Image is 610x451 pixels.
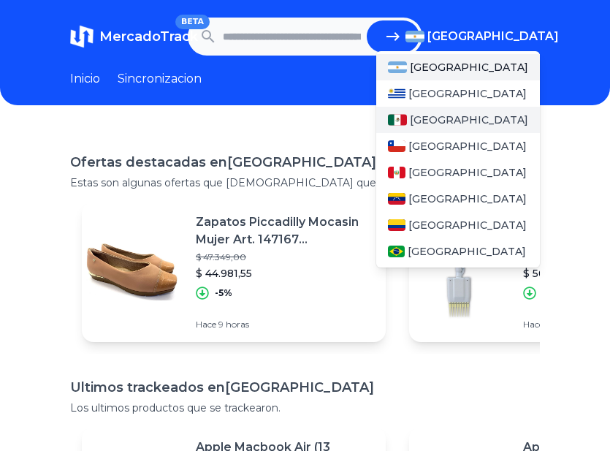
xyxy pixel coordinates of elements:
img: Venezuela [388,193,405,205]
span: [GEOGRAPHIC_DATA] [408,139,527,154]
a: Colombia[GEOGRAPHIC_DATA] [376,212,540,238]
img: Peru [388,167,405,178]
img: Colombia [388,219,405,231]
a: Venezuela[GEOGRAPHIC_DATA] [376,186,540,212]
p: Los ultimos productos que se trackearon. [70,401,540,415]
button: [GEOGRAPHIC_DATA] [405,28,540,45]
p: Estas son algunas ofertas que [DEMOGRAPHIC_DATA] que vale la pena compartir. [70,175,540,190]
a: Argentina[GEOGRAPHIC_DATA] [376,54,540,80]
img: MercadoTrack [70,25,94,48]
img: Brasil [388,246,405,257]
p: Zapatos Piccadilly Mocasin Mujer Art. 147167 Vocepiccadilly [196,213,374,249]
a: MercadoTrackBETA [70,25,188,48]
span: [GEOGRAPHIC_DATA] [410,60,528,75]
p: $ 44.981,55 [196,266,374,281]
a: Featured imageZapatos Piccadilly Mocasin Mujer Art. 147167 Vocepiccadilly$ 47.349,00$ 44.981,55-5... [82,202,386,342]
img: Argentina [388,61,407,73]
img: Mexico [388,114,407,126]
a: Peru[GEOGRAPHIC_DATA] [376,159,540,186]
a: Mexico[GEOGRAPHIC_DATA] [376,107,540,133]
img: Chile [388,140,405,152]
img: Featured image [82,221,184,323]
p: $ 47.349,00 [196,251,374,263]
span: [GEOGRAPHIC_DATA] [427,28,559,45]
p: -5% [215,287,232,299]
img: Featured image [409,221,511,323]
p: Hace 9 horas [196,319,374,330]
span: [GEOGRAPHIC_DATA] [408,192,527,206]
span: [GEOGRAPHIC_DATA] [410,113,528,127]
span: [GEOGRAPHIC_DATA] [408,86,527,101]
a: Chile[GEOGRAPHIC_DATA] [376,133,540,159]
span: [GEOGRAPHIC_DATA] [408,244,526,259]
span: [GEOGRAPHIC_DATA] [408,218,527,232]
img: Argentina [405,31,424,42]
h1: Ofertas destacadas en [GEOGRAPHIC_DATA] [70,152,540,173]
span: BETA [175,15,210,29]
span: [GEOGRAPHIC_DATA] [408,165,527,180]
a: Inicio [70,70,100,88]
img: Uruguay [388,88,405,99]
a: Sincronizacion [118,70,202,88]
h1: Ultimos trackeados en [GEOGRAPHIC_DATA] [70,377,540,398]
a: Uruguay[GEOGRAPHIC_DATA] [376,80,540,107]
a: Brasil[GEOGRAPHIC_DATA] [376,238,540,265]
span: MercadoTrack [99,29,198,45]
